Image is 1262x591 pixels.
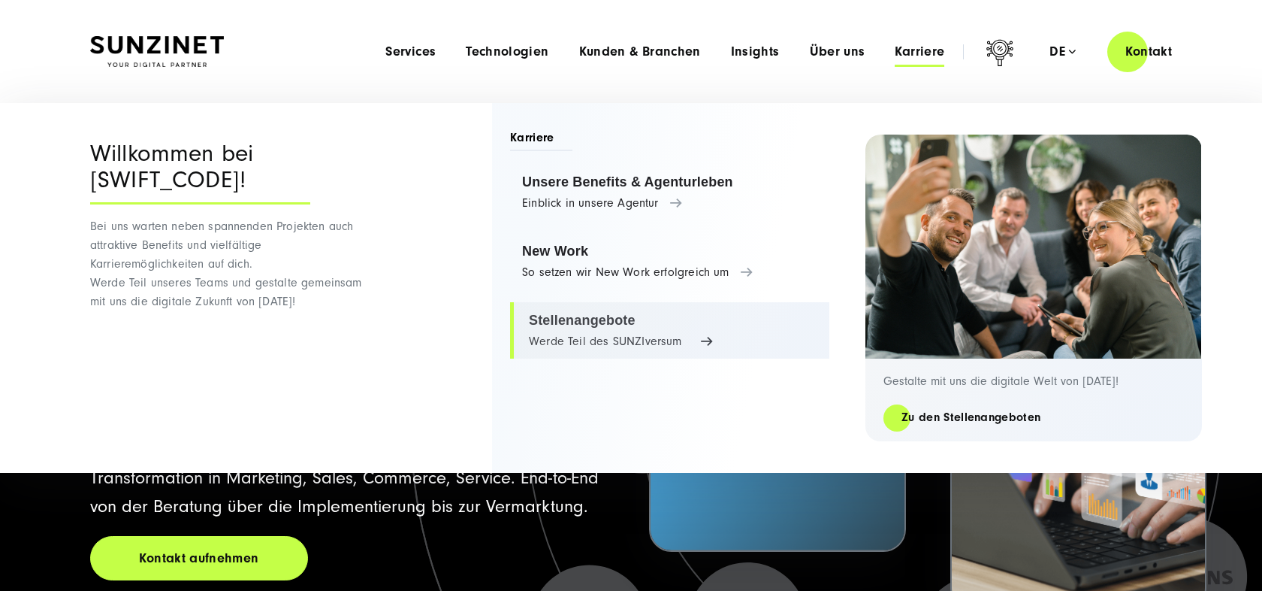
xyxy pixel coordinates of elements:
[883,374,1184,389] p: Gestalte mit uns die digitale Welt von [DATE]!
[90,435,613,521] p: +20 Jahre Erfahrung, 160 Mitarbeitende in 3 Ländern für die Digitale Transformation in Marketing,...
[510,233,829,290] a: New Work So setzen wir New Work erfolgreich um
[810,44,865,59] a: Über uns
[895,44,944,59] a: Karriere
[579,44,701,59] a: Kunden & Branchen
[90,36,224,68] img: SUNZINET Full Service Digital Agentur
[1049,44,1076,59] div: de
[865,135,1202,359] img: Digitalagentur und Internetagentur SUNZINET: 2 Frauen 3 Männer, die ein Selfie machen bei
[90,217,372,311] p: Bei uns warten neben spannenden Projekten auch attraktive Benefits und vielfältige Karrieremöglic...
[90,141,310,205] div: Willkommen bei [SWIFT_CODE]!
[90,536,308,580] a: Kontakt aufnehmen
[883,409,1058,426] a: Zu den Stellenangeboten
[466,44,548,59] a: Technologien
[510,129,572,151] span: Karriere
[1107,30,1190,73] a: Kontakt
[510,302,829,359] a: Stellenangebote Werde Teil des SUNZIversum
[731,44,780,59] a: Insights
[510,164,829,221] a: Unsere Benefits & Agenturleben Einblick in unsere Agentur
[385,44,436,59] a: Services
